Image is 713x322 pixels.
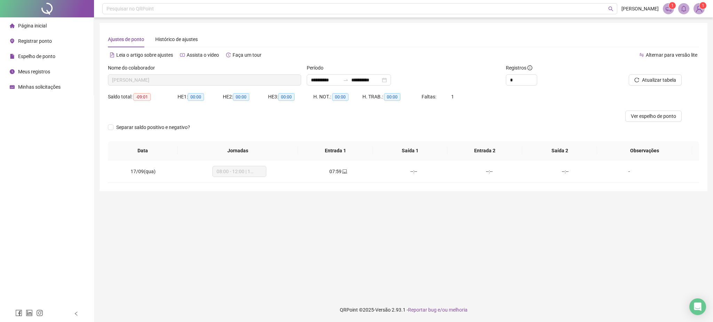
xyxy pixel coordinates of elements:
[178,141,298,160] th: Jornadas
[669,2,676,9] sup: 1
[447,141,522,160] th: Entrada 2
[307,64,328,72] label: Período
[689,298,706,315] div: Open Intercom Messenger
[18,23,47,29] span: Página inicial
[422,94,437,99] span: Faltas:
[629,74,682,86] button: Atualizar tabela
[217,166,262,177] span: 08:00 - 12:00 | 13:00 - 18:00
[533,168,597,175] div: --:--
[646,52,697,58] span: Alternar para versão lite
[18,84,61,90] span: Minhas solicitações
[608,6,613,11] span: search
[603,147,687,154] span: Observações
[188,93,204,101] span: 00:00
[694,3,704,14] img: 84174
[457,168,522,175] div: --:--
[362,93,422,101] div: H. TRAB.:
[639,53,644,57] span: swap
[187,52,219,58] span: Assista o vídeo
[681,6,687,12] span: bell
[268,93,313,101] div: HE 3:
[233,93,249,101] span: 00:00
[108,37,144,42] span: Ajustes de ponto
[18,69,50,74] span: Meus registros
[178,93,223,101] div: HE 1:
[702,3,704,8] span: 1
[634,78,639,82] span: reload
[110,53,115,57] span: file-text
[609,168,650,175] div: -
[10,84,15,89] span: schedule
[631,112,676,120] span: Ver espelho de ponto
[26,309,33,316] span: linkedin
[313,93,362,101] div: H. NOT.:
[131,169,156,174] span: 17/09(qua)
[112,75,297,85] span: THAMARA DE CARVALHO SANTOS SOUSA
[113,123,193,131] span: Separar saldo positivo e negativo?
[108,64,159,72] label: Nome do colaborador
[699,2,706,9] sup: Atualize o seu contato no menu Meus Dados
[375,307,391,313] span: Versão
[36,309,43,316] span: instagram
[597,141,692,160] th: Observações
[665,6,672,12] span: notification
[642,76,676,84] span: Atualizar tabela
[155,37,198,42] span: Histórico de ajustes
[332,93,348,101] span: 00:00
[343,77,348,83] span: to
[384,93,400,101] span: 00:00
[382,168,446,175] div: --:--
[625,111,682,122] button: Ver espelho de ponto
[15,309,22,316] span: facebook
[278,93,295,101] span: 00:00
[133,93,151,101] span: -09:01
[621,5,659,13] span: [PERSON_NAME]
[18,54,55,59] span: Espelho de ponto
[108,93,178,101] div: Saldo total:
[94,298,713,322] footer: QRPoint © 2025 - 2.93.1 -
[226,53,231,57] span: history
[451,94,454,99] span: 1
[343,77,348,83] span: swap-right
[108,141,178,160] th: Data
[223,93,268,101] div: HE 2:
[18,38,52,44] span: Registrar ponto
[373,141,448,160] th: Saída 1
[180,53,185,57] span: youtube
[342,169,347,174] span: laptop
[233,52,261,58] span: Faça um tour
[10,54,15,59] span: file
[10,69,15,74] span: clock-circle
[671,3,674,8] span: 1
[10,39,15,43] span: environment
[74,311,79,316] span: left
[408,307,468,313] span: Reportar bug e/ou melhoria
[306,168,370,175] div: 07:59
[527,65,532,70] span: info-circle
[10,23,15,28] span: home
[116,52,173,58] span: Leia o artigo sobre ajustes
[506,64,532,72] span: Registros
[522,141,597,160] th: Saída 2
[298,141,373,160] th: Entrada 1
